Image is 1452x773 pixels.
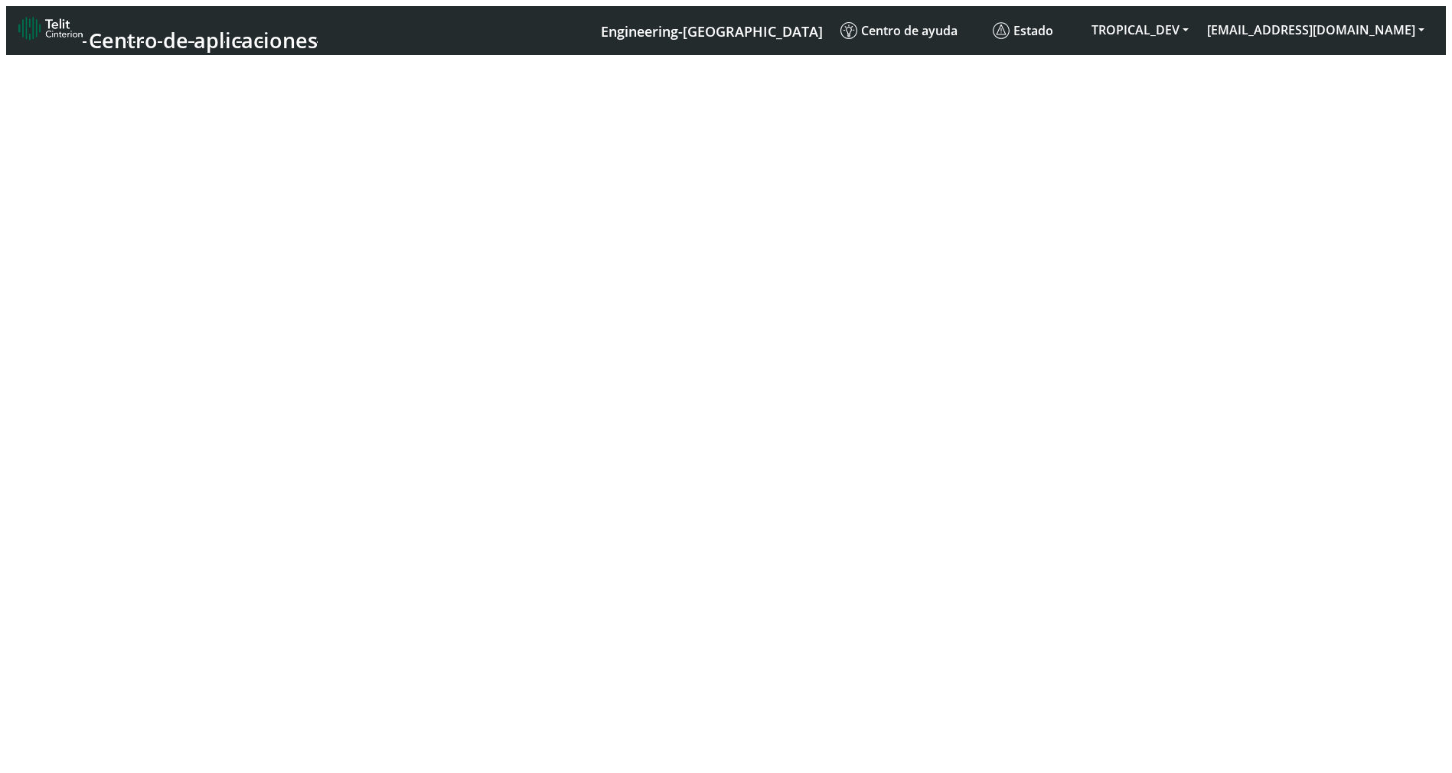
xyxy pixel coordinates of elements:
a: Centro de ayuda [834,16,987,45]
span: Centro de aplicaciones [89,26,318,54]
a: Centro de aplicaciones [18,12,315,49]
span: Centro de ayuda [840,22,958,39]
span: Estado [993,22,1053,39]
button: [EMAIL_ADDRESS][DOMAIN_NAME] [1198,16,1434,44]
button: TROPICAL_DEV [1082,16,1198,44]
span: Engineering-[GEOGRAPHIC_DATA] [601,22,823,41]
a: Tu instancia actual de la plataforma [600,16,822,44]
img: logo-telit-cinterion-gw-new.png [18,16,83,41]
a: Estado [987,16,1082,45]
img: knowledge.svg [840,22,857,39]
img: status.svg [993,22,1010,39]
